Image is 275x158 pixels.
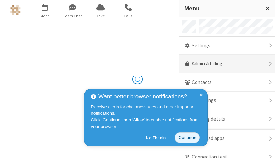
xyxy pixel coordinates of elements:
[258,140,270,153] iframe: Chat
[60,13,86,19] span: Team Chat
[88,13,113,19] span: Drive
[179,130,275,148] div: Download apps
[179,37,275,55] div: Settings
[179,92,275,110] div: Recordings
[143,132,170,143] button: No Thanks
[179,55,275,73] a: Admin & billing
[115,13,141,19] span: Calls
[32,13,58,19] span: Meet
[184,5,260,12] h3: Menu
[179,110,275,129] div: Meeting details
[98,92,187,101] span: Want better browser notifications?
[179,73,275,92] div: Contacts
[91,104,202,130] div: Receive alerts for chat messages and other important notifications. Click ‘Continue’ then ‘Allow’...
[175,132,200,143] button: Continue
[10,5,21,15] img: Astra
